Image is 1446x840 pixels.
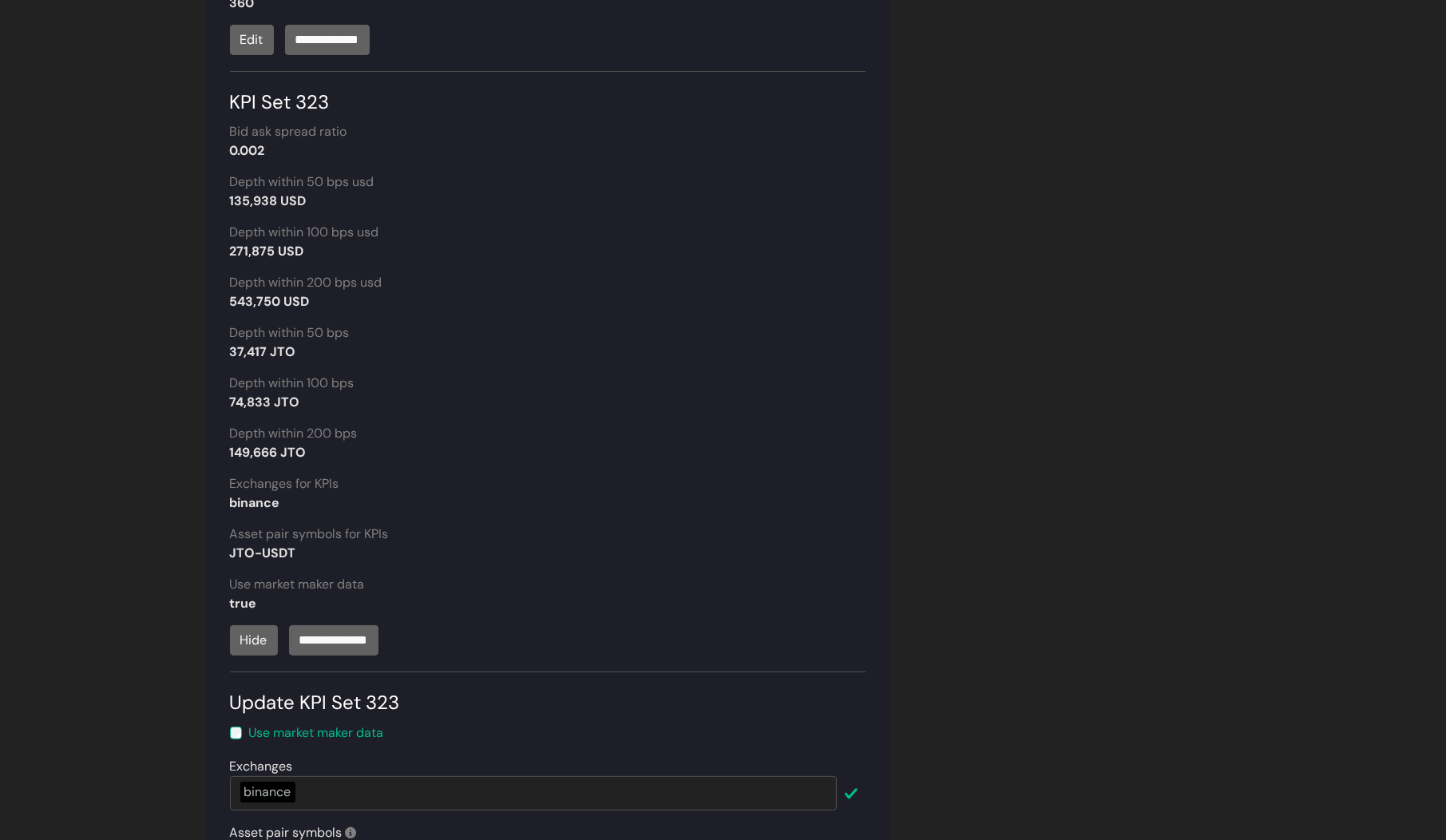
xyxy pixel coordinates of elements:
div: binance [240,782,295,802]
div: KPI Set 323 [230,71,866,117]
strong: 543,750 USD [230,293,310,310]
label: Depth within 100 bps usd [230,223,379,242]
label: Exchanges for KPIs [230,474,339,493]
strong: 74,833 JTO [230,394,300,410]
strong: 37,417 JTO [230,343,296,360]
strong: 0.002 [230,142,265,159]
label: Depth within 50 bps [230,323,350,343]
div: Update KPI Set 323 [230,688,866,717]
label: Use market maker data [230,575,365,594]
label: Exchanges [230,757,293,776]
label: Use market maker data [249,723,384,743]
label: Asset pair symbols for KPIs [230,525,389,544]
strong: 135,938 USD [230,192,307,209]
label: Depth within 200 bps [230,424,358,443]
strong: 271,875 USD [230,243,304,260]
label: Depth within 100 bps [230,374,355,393]
a: Edit [230,25,274,55]
strong: JTO-USDT [230,545,296,561]
label: Depth within 200 bps usd [230,273,382,292]
label: Bid ask spread ratio [230,122,347,141]
strong: binance [230,494,280,511]
a: Hide [230,625,278,656]
strong: 149,666 JTO [230,444,307,461]
strong: true [230,595,257,612]
label: Depth within 50 bps usd [230,172,374,192]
